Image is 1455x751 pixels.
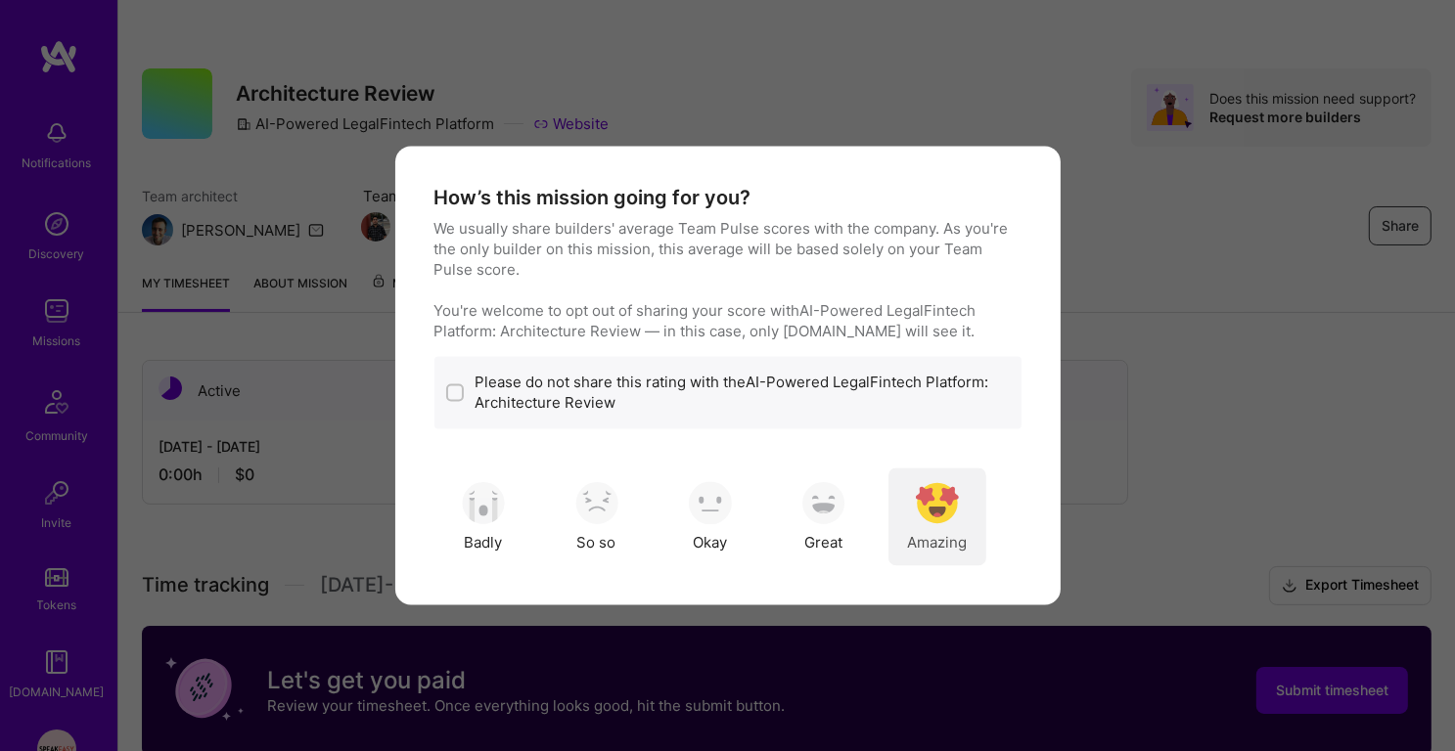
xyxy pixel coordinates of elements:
[434,219,1022,342] p: We usually share builders' average Team Pulse scores with the company. As you're the only builder...
[804,532,842,552] span: Great
[464,532,502,552] span: Badly
[689,481,732,524] img: soso
[693,532,727,552] span: Okay
[575,481,618,524] img: soso
[907,532,967,552] span: Amazing
[577,532,616,552] span: So so
[916,481,959,524] img: soso
[395,147,1061,605] div: modal
[434,186,751,211] h4: How’s this mission going for you?
[476,373,1010,414] label: Please do not share this rating with the AI-Powered LegalFintech Platform: Architecture Review
[462,481,505,524] img: soso
[802,481,845,524] img: soso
